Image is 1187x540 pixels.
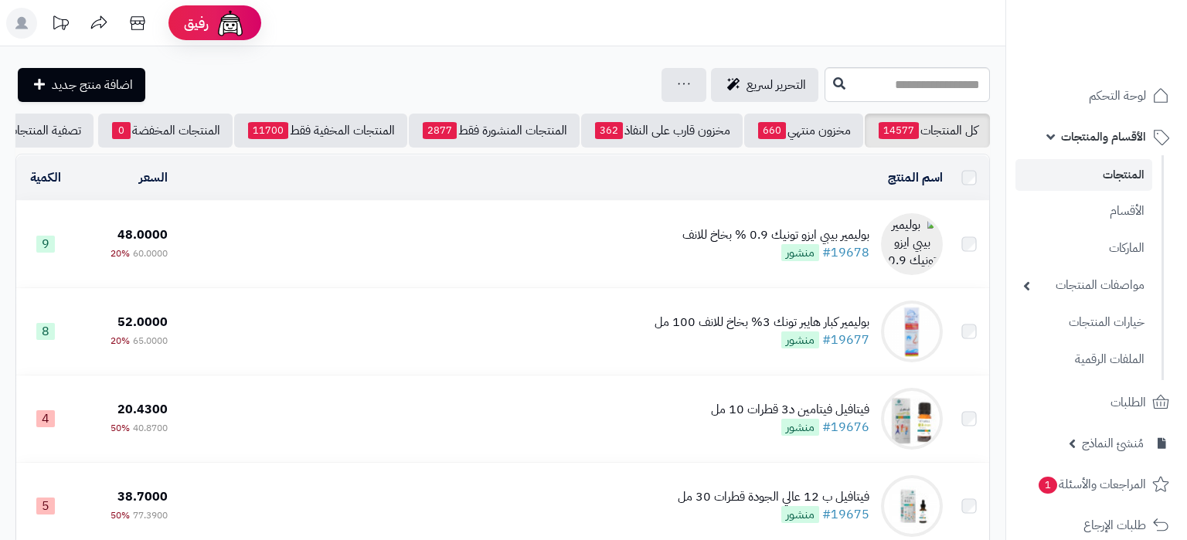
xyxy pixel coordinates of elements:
a: الأقسام [1015,195,1152,228]
span: الأقسام والمنتجات [1061,126,1146,148]
span: 50% [111,508,130,522]
img: بوليمير كبار هايبر تونك 3% بخاخ للانف 100 مل [881,301,943,362]
span: لوحة التحكم [1089,85,1146,107]
span: 50% [111,421,130,435]
span: رفيق [184,14,209,32]
span: الطلبات [1110,392,1146,413]
span: مُنشئ النماذج [1082,433,1144,454]
a: السعر [139,168,168,187]
span: 60.0000 [133,246,168,260]
a: #19677 [822,331,869,349]
a: المنتجات المنشورة فقط2877 [409,114,580,148]
img: بوليمير بيبي ايزو تونيك 0.9 % بخاخ للانف [881,213,943,275]
a: الملفات الرقمية [1015,343,1152,376]
span: طلبات الإرجاع [1083,515,1146,536]
a: التحرير لسريع [711,68,818,102]
span: 48.0000 [117,226,168,244]
a: المنتجات المخفضة0 [98,114,233,148]
div: بوليمير كبار هايبر تونك 3% بخاخ للانف 100 مل [655,314,869,331]
div: فيتافيل ب 12 عالي الجودة قطرات 30 مل [678,488,869,506]
a: #19676 [822,418,869,436]
a: الماركات [1015,232,1152,265]
span: 4 [36,410,55,427]
div: بوليمير بيبي ايزو تونيك 0.9 % بخاخ للانف [682,226,869,244]
a: اضافة منتج جديد [18,68,145,102]
span: 1 [1039,477,1057,494]
img: ai-face.png [215,8,246,39]
span: 0 [112,122,131,139]
span: منشور [781,506,819,523]
span: 65.0000 [133,334,168,348]
span: تصفية المنتجات [7,121,81,140]
span: 20.4300 [117,400,168,419]
a: الكمية [30,168,61,187]
a: مخزون منتهي660 [744,114,863,148]
span: 362 [595,122,623,139]
span: 9 [36,236,55,253]
span: 38.7000 [117,487,168,506]
span: 11700 [248,122,288,139]
a: تحديثات المنصة [41,8,80,42]
div: فيتافيل فيتامين د3 قطرات 10 مل [711,401,869,419]
span: 40.8700 [133,421,168,435]
span: التحرير لسريع [747,76,806,94]
span: 8 [36,323,55,340]
a: المراجعات والأسئلة1 [1015,466,1178,503]
span: اضافة منتج جديد [52,76,133,94]
span: منشور [781,331,819,348]
a: مخزون قارب على النفاذ362 [581,114,743,148]
a: كل المنتجات14577 [865,114,990,148]
a: خيارات المنتجات [1015,306,1152,339]
span: 5 [36,498,55,515]
img: فيتافيل فيتامين د3 قطرات 10 مل [881,388,943,450]
span: 20% [111,246,130,260]
img: فيتافيل ب 12 عالي الجودة قطرات 30 مل [881,475,943,537]
span: 2877 [423,122,457,139]
span: المراجعات والأسئلة [1037,474,1146,495]
a: الطلبات [1015,384,1178,421]
a: #19678 [822,243,869,262]
span: 52.0000 [117,313,168,331]
a: مواصفات المنتجات [1015,269,1152,302]
a: لوحة التحكم [1015,77,1178,114]
span: 660 [758,122,786,139]
span: 20% [111,334,130,348]
span: 14577 [879,122,919,139]
a: #19675 [822,505,869,524]
span: منشور [781,244,819,261]
span: منشور [781,419,819,436]
a: المنتجات المخفية فقط11700 [234,114,407,148]
a: اسم المنتج [888,168,943,187]
span: 77.3900 [133,508,168,522]
a: المنتجات [1015,159,1152,191]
